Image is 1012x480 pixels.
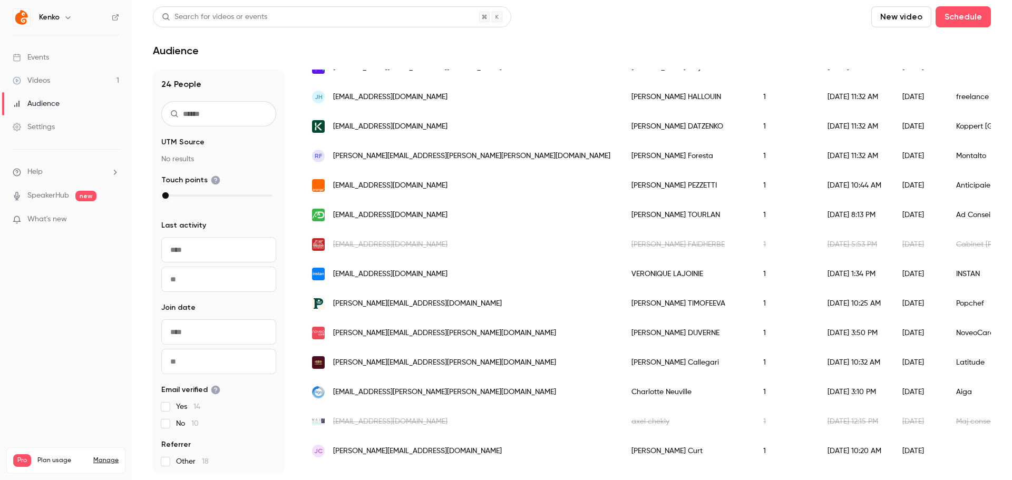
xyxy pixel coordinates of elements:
span: Email verified [161,385,220,395]
span: Plan usage [37,456,87,465]
div: [PERSON_NAME] FAIDHERBE [621,230,753,259]
div: [DATE] [892,348,946,377]
div: [DATE] [892,377,946,407]
span: [EMAIL_ADDRESS][DOMAIN_NAME] [333,210,447,221]
div: 1 [753,289,817,318]
div: [DATE] 8:13 PM [817,200,892,230]
span: JC [314,446,323,456]
div: [PERSON_NAME] Foresta [621,141,753,171]
div: 1 [753,230,817,259]
span: Last activity [161,220,206,231]
div: Settings [13,122,55,132]
span: No [176,418,199,429]
a: SpeakerHub [27,190,69,201]
span: Referrer [161,439,191,450]
span: [EMAIL_ADDRESS][DOMAIN_NAME] [333,180,447,191]
div: [DATE] [892,318,946,348]
div: [PERSON_NAME] HALLOUIN [621,82,753,112]
div: 1 [753,436,817,466]
div: [DATE] [892,289,946,318]
h1: 24 People [161,78,276,91]
div: 1 [753,200,817,230]
div: [DATE] 11:32 AM [817,112,892,141]
div: 1 [753,348,817,377]
span: UTM Source [161,137,205,148]
span: [EMAIL_ADDRESS][DOMAIN_NAME] [333,416,447,427]
button: New video [871,6,931,27]
img: koppert.fr [312,120,325,133]
span: new [75,191,96,201]
img: aiga.fr [312,386,325,398]
div: [DATE] 3:50 PM [817,318,892,348]
div: [DATE] [892,141,946,171]
span: Join date [161,302,196,313]
span: [EMAIL_ADDRESS][DOMAIN_NAME] [333,239,447,250]
div: [DATE] [892,112,946,141]
img: noveocare.com [312,327,325,339]
div: [DATE] [892,230,946,259]
div: [DATE] 10:20 AM [817,436,892,466]
span: Touch points [161,175,220,185]
img: latitude.eu [312,356,325,369]
div: [DATE] [892,407,946,436]
h6: Kenko [39,12,60,23]
img: Kenko [13,9,30,26]
div: [DATE] 3:10 PM [817,377,892,407]
div: [PERSON_NAME] PEZZETTI [621,171,753,200]
span: [EMAIL_ADDRESS][PERSON_NAME][PERSON_NAME][DOMAIN_NAME] [333,387,556,398]
div: max [162,192,169,199]
div: [DATE] [892,82,946,112]
li: help-dropdown-opener [13,166,119,178]
div: Audience [13,99,60,109]
span: Yes [176,401,200,412]
img: adconseils.com [312,209,325,221]
span: What's new [27,214,67,225]
div: [PERSON_NAME] DUVERNE [621,318,753,348]
div: 1 [753,259,817,289]
div: [PERSON_NAME] TIMOFEEVA [621,289,753,318]
div: [DATE] [892,171,946,200]
span: 14 [193,403,200,410]
img: agence.generali.fr [312,238,325,251]
img: instan.fr [312,268,325,280]
div: Search for videos or events [162,12,267,23]
div: [DATE] 1:34 PM [817,259,892,289]
p: No results [161,154,276,164]
img: majconseil.fr [312,415,325,428]
button: Schedule [936,6,991,27]
div: [PERSON_NAME] TOURLAN [621,200,753,230]
div: Videos [13,75,50,86]
img: popchef.com [312,297,325,310]
div: [DATE] 10:32 AM [817,348,892,377]
div: Charlotte Neuville [621,377,753,407]
span: [EMAIL_ADDRESS][DOMAIN_NAME] [333,92,447,103]
div: VERONIQUE LAJOINIE [621,259,753,289]
div: [DATE] [892,259,946,289]
div: 1 [753,407,817,436]
span: [EMAIL_ADDRESS][DOMAIN_NAME] [333,269,447,280]
span: [PERSON_NAME][EMAIL_ADDRESS][DOMAIN_NAME] [333,446,502,457]
div: [PERSON_NAME] Callegari [621,348,753,377]
span: [EMAIL_ADDRESS][DOMAIN_NAME] [333,121,447,132]
div: [DATE] 12:15 PM [817,407,892,436]
span: Pro [13,454,31,467]
span: 10 [191,420,199,427]
div: 1 [753,171,817,200]
div: [DATE] 10:25 AM [817,289,892,318]
div: [PERSON_NAME] DATZENKO [621,112,753,141]
div: [DATE] [892,200,946,230]
div: [DATE] 11:32 AM [817,82,892,112]
div: [PERSON_NAME] Curt [621,436,753,466]
div: [DATE] 11:32 AM [817,141,892,171]
span: 18 [202,458,209,465]
span: Other [176,456,209,467]
span: Help [27,166,43,178]
span: [PERSON_NAME][EMAIL_ADDRESS][PERSON_NAME][DOMAIN_NAME] [333,328,556,339]
div: [DATE] [892,436,946,466]
div: 1 [753,82,817,112]
span: [PERSON_NAME][EMAIL_ADDRESS][PERSON_NAME][DOMAIN_NAME] [333,357,556,368]
div: [DATE] 10:44 AM [817,171,892,200]
span: [PERSON_NAME][EMAIL_ADDRESS][DOMAIN_NAME] [333,298,502,309]
div: 1 [753,141,817,171]
div: 1 [753,112,817,141]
